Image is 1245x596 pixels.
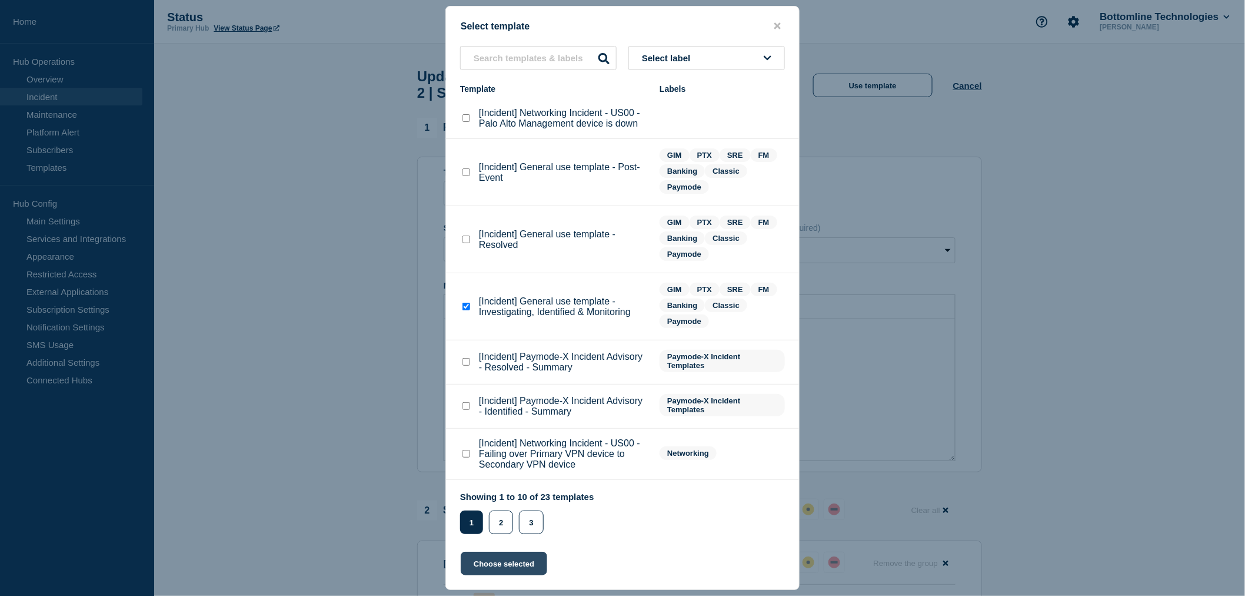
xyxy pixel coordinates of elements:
p: [Incident] Paymode-X Incident Advisory - Identified - Summary [479,396,648,417]
span: Paymode-X Incident Templates [660,350,785,372]
div: Template [460,84,648,94]
span: Select label [642,53,695,63]
p: [Incident] Paymode-X Incident Advisory - Resolved - Summary [479,352,648,373]
div: Select template [446,21,799,32]
input: Search templates & labels [460,46,617,70]
p: Showing 1 to 10 of 23 templates [460,492,594,502]
button: 1 [460,511,483,534]
input: [Incident] General use template - Investigating, Identified & Monitoring checkbox [462,303,470,310]
button: Choose selected [461,552,547,575]
span: FM [751,283,777,296]
span: Classic [705,231,747,245]
p: [Incident] General use template - Post-Event [479,162,648,183]
span: PTX [690,283,720,296]
span: Banking [660,299,705,312]
input: [Incident] Paymode-X Incident Advisory - Identified - Summary checkbox [462,402,470,410]
input: [Incident] General use template - Post-Event checkbox [462,168,470,176]
span: Paymode-X Incident Templates [660,394,785,416]
input: [Incident] Networking Incident - US00 - Palo Alto Management device is down checkbox [462,114,470,122]
input: [Incident] Networking Incident - US00 - Failing over Primary VPN device to Secondary VPN device c... [462,450,470,458]
p: [Incident] Networking Incident - US00 - Failing over Primary VPN device to Secondary VPN device [479,438,648,470]
span: PTX [690,148,720,162]
p: [Incident] General use template - Resolved [479,229,648,250]
span: FM [751,216,777,229]
button: close button [771,21,784,32]
span: SRE [720,283,751,296]
span: SRE [720,148,751,162]
span: GIM [660,148,690,162]
span: FM [751,148,777,162]
span: Paymode [660,314,709,328]
span: PTX [690,216,720,229]
span: Paymode [660,247,709,261]
button: 2 [489,511,513,534]
span: Networking [660,446,717,460]
p: [Incident] Networking Incident - US00 - Palo Alto Management device is down [479,108,648,129]
button: 3 [519,511,543,534]
input: [Incident] General use template - Resolved checkbox [462,236,470,243]
span: Banking [660,231,705,245]
div: Labels [660,84,785,94]
p: [Incident] General use template - Investigating, Identified & Monitoring [479,296,648,317]
span: SRE [720,216,751,229]
span: Classic [705,299,747,312]
span: Banking [660,164,705,178]
span: Classic [705,164,747,178]
button: Select label [628,46,785,70]
span: Paymode [660,180,709,194]
input: [Incident] Paymode-X Incident Advisory - Resolved - Summary checkbox [462,358,470,366]
span: GIM [660,216,690,229]
span: GIM [660,283,690,296]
